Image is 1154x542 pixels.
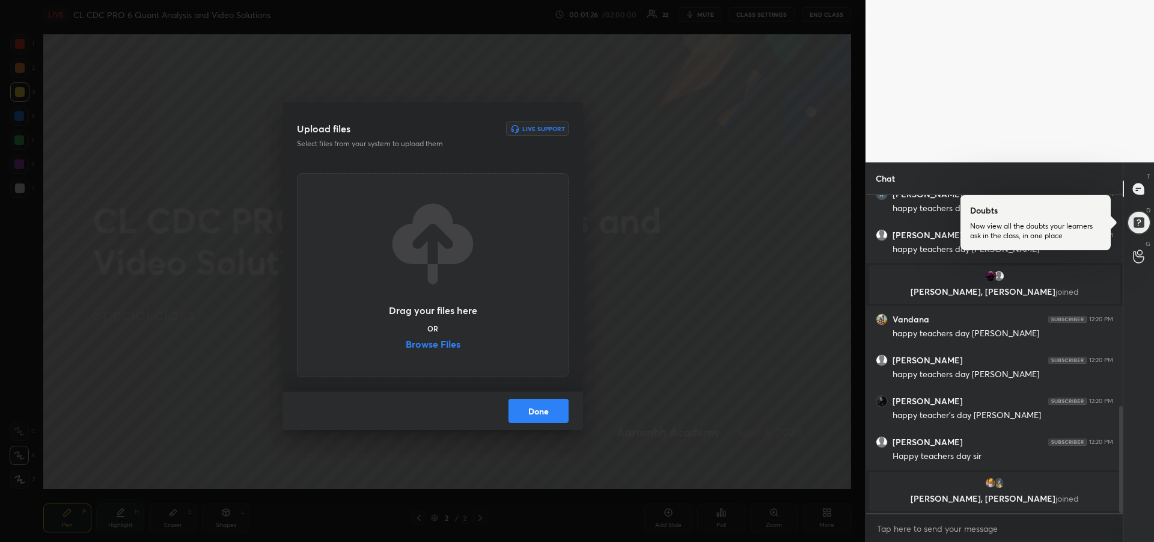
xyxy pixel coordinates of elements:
[866,162,905,194] p: Chat
[508,399,569,423] button: Done
[427,325,438,332] h5: OR
[876,355,887,366] img: default.png
[876,314,887,325] img: thumbnail.jpg
[1048,316,1087,323] img: 4P8fHbbgJtejmAAAAAElFTkSuQmCC
[893,230,963,241] h6: [PERSON_NAME]
[297,138,492,149] p: Select files from your system to upload them
[876,396,887,407] img: thumbnail.jpg
[1089,357,1113,364] div: 12:20 PM
[1055,493,1079,504] span: joined
[1048,357,1087,364] img: 4P8fHbbgJtejmAAAAAElFTkSuQmCC
[876,437,887,448] img: default.png
[893,355,963,366] h6: [PERSON_NAME]
[893,451,1113,463] div: Happy teachers day sir
[1089,316,1113,323] div: 12:20 PM
[893,369,1113,381] div: happy teachers day [PERSON_NAME]
[522,126,565,132] h6: Live Support
[985,270,997,282] img: thumbnail.jpg
[993,270,1005,282] img: default.png
[1147,172,1150,181] p: T
[893,328,1113,340] div: happy teachers day [PERSON_NAME]
[1048,398,1087,405] img: 4P8fHbbgJtejmAAAAAElFTkSuQmCC
[876,494,1113,504] p: [PERSON_NAME], [PERSON_NAME]
[893,314,929,325] h6: Vandana
[1146,239,1150,248] p: G
[297,122,350,136] h3: Upload files
[893,203,1113,215] div: happy teachers day [PERSON_NAME]
[1089,398,1113,405] div: 12:20 PM
[893,410,1113,422] div: happy teacher's day [PERSON_NAME]
[876,287,1113,297] p: [PERSON_NAME], [PERSON_NAME]
[1146,206,1150,215] p: D
[389,306,477,315] h3: Drag your files here
[876,230,887,241] img: default.png
[985,477,997,489] img: thumbnail.jpg
[893,437,963,448] h6: [PERSON_NAME]
[1055,286,1079,297] span: joined
[893,396,963,407] h6: [PERSON_NAME]
[1089,439,1113,446] div: 12:20 PM
[893,244,1113,256] div: happy teachers day [PERSON_NAME]
[1048,439,1087,446] img: 4P8fHbbgJtejmAAAAAElFTkSuQmCC
[993,477,1005,489] img: thumbnail.jpg
[866,195,1123,513] div: grid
